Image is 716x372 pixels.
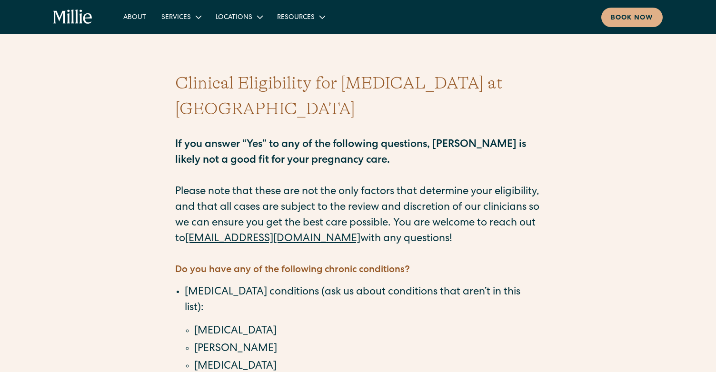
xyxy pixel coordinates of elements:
li: [MEDICAL_DATA] [194,324,541,340]
strong: If you answer “Yes” to any of the following questions, [PERSON_NAME] is likely not a good fit for... [175,140,526,166]
div: Services [161,13,191,23]
a: About [116,9,154,25]
strong: Do you have any of the following chronic conditions? [175,265,410,275]
div: Resources [269,9,332,25]
div: Services [154,9,208,25]
h1: Clinical Eligibility for [MEDICAL_DATA] at [GEOGRAPHIC_DATA] [175,70,541,122]
div: Locations [208,9,269,25]
a: home [53,10,93,25]
p: ‍ [175,247,541,263]
a: Book now [601,8,663,27]
div: Resources [277,13,315,23]
li: [PERSON_NAME] [194,342,541,357]
a: [EMAIL_ADDRESS][DOMAIN_NAME] [185,234,360,245]
p: Please note that these are not the only factors that determine your eligibility, and that all cas... [175,122,541,247]
div: Locations [216,13,252,23]
div: Book now [611,13,653,23]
